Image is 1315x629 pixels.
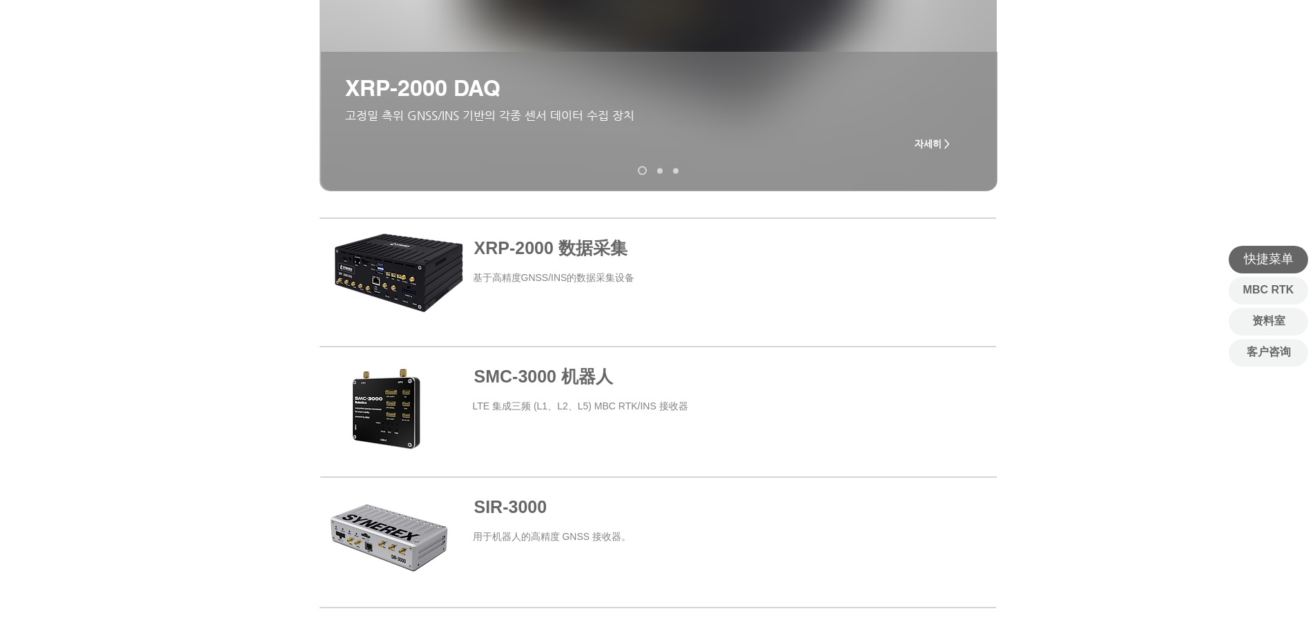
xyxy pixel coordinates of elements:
a: MGI-2000 [673,168,679,173]
font: 客户咨询 [1247,346,1291,358]
a: MBC RTK [1229,277,1308,304]
font: 快捷菜单 [1244,251,1294,267]
div: 快捷菜单 [1229,246,1308,273]
nav: 滑动 [632,166,683,175]
span: XRP-2000 DAQ [345,75,500,101]
a: SIR-3000 [474,497,547,516]
font: MBC RTK [1243,284,1294,296]
a: 자세히 > [905,130,960,157]
iframe: Wix 聊天 [1156,570,1315,629]
span: ​고정밀 측위 GNSS/INS 기반의 각종 센서 데이터 수집 장치 [345,108,634,122]
a: LTE 集成三频 (L1、L2、L5) MBC RTK/INS 接收器 [473,400,688,412]
span: 자세히 > [915,138,950,149]
a: 用于机器人的高精度 GNSS 接收器。 [473,531,631,542]
a: 资料室 [1229,308,1308,336]
a: XRP-2000 [657,168,663,173]
font: 资料室 [1252,315,1285,327]
a: 客户咨询 [1229,339,1308,367]
a: SMC-3000 机器人 [474,367,613,386]
a: XRP-2000 数据采集 [638,166,647,175]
